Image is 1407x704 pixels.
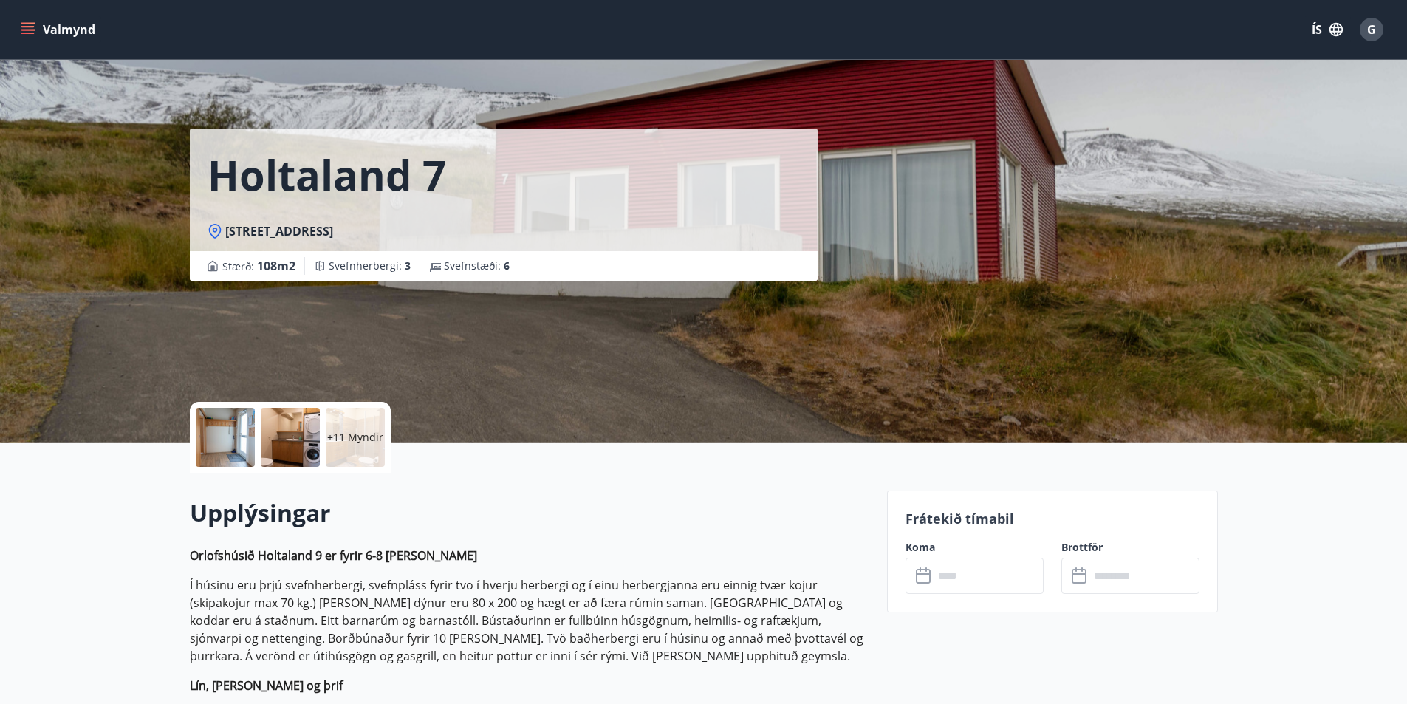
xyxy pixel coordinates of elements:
span: G [1367,21,1376,38]
h2: Upplýsingar [190,496,869,529]
span: 6 [504,259,510,273]
span: Svefnstæði : [444,259,510,273]
span: [STREET_ADDRESS] [225,223,333,239]
p: Í húsinu eru þrjú svefnherbergi, svefnpláss fyrir tvo í hverju herbergi og í einu herbergjanna er... [190,576,869,665]
p: +11 Myndir [327,430,383,445]
p: Frátekið tímabil [906,509,1199,528]
button: menu [18,16,101,43]
button: ÍS [1304,16,1351,43]
strong: Lín, [PERSON_NAME] og þrif [190,677,343,694]
label: Brottför [1061,540,1199,555]
button: G [1354,12,1389,47]
span: Stærð : [222,257,295,275]
span: 108 m2 [257,258,295,274]
h1: Holtaland 7 [208,146,446,202]
label: Koma [906,540,1044,555]
span: Svefnherbergi : [329,259,411,273]
strong: Orlofshúsið Holtaland 9 er fyrir 6-8 [PERSON_NAME] [190,547,477,564]
span: 3 [405,259,411,273]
